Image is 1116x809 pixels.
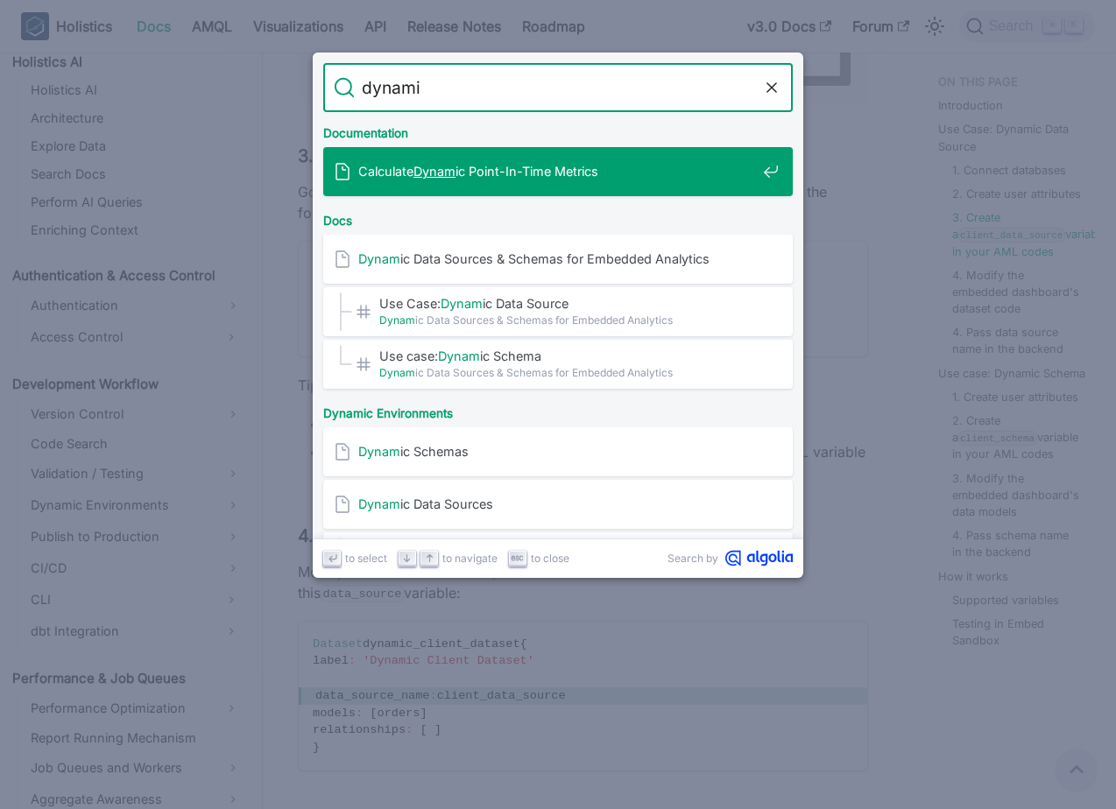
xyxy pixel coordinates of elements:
[423,552,436,565] svg: Arrow up
[320,392,796,427] div: Dynamic Environments
[323,340,793,389] a: Use case:Dynamic Schema​Dynamic Data Sources & Schemas for Embedded Analytics
[345,550,387,566] span: to select
[358,250,756,267] span: ic Data Sources & Schemas for Embedded Analytics
[358,443,756,460] span: ic Schemas
[379,313,415,327] mark: Dynam
[358,163,756,179] span: Calculate ic Point-In-Time Metrics
[413,164,456,179] mark: Dynam
[358,496,756,512] span: ic Data Sources
[320,200,796,235] div: Docs
[725,550,793,566] svg: Algolia
[379,295,756,312] span: Use Case: ic Data Source​
[379,364,756,381] span: ic Data Sources & Schemas for Embedded Analytics
[323,235,793,284] a: Dynamic Data Sources & Schemas for Embedded Analytics
[326,552,339,565] svg: Enter key
[442,550,498,566] span: to navigate
[323,480,793,529] a: Dynamic Data Sources
[323,427,793,476] a: Dynamic Schemas
[667,550,793,566] a: Search byAlgolia
[511,552,524,565] svg: Escape key
[761,77,782,98] button: Clear the query
[355,63,761,112] input: Search docs
[358,444,400,459] mark: Dynam
[323,532,793,581] a: Example:Dynamical Data Source at User Level​Dynamic Data Sources
[379,366,415,379] mark: Dynam
[323,287,793,336] a: Use Case:Dynamic Data Source​Dynamic Data Sources & Schemas for Embedded Analytics
[400,552,413,565] svg: Arrow down
[531,550,569,566] span: to close
[667,550,718,566] span: Search by
[320,112,796,147] div: Documentation
[441,296,483,311] mark: Dynam
[379,348,756,364] span: Use case: ic Schema​
[323,147,793,196] a: CalculateDynamic Point-In-Time Metrics
[438,348,480,363] mark: Dynam
[358,251,400,266] mark: Dynam
[379,312,756,328] span: ic Data Sources & Schemas for Embedded Analytics
[358,496,400,511] mark: Dynam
